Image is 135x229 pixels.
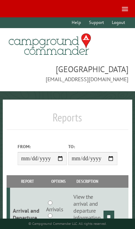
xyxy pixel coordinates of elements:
[10,175,45,187] th: Report
[46,218,71,226] label: Departures
[7,63,128,83] span: [GEOGRAPHIC_DATA] [EMAIL_ADDRESS][DOMAIN_NAME]
[7,111,128,130] h1: Reports
[46,205,63,213] label: Arrivals
[28,221,107,226] small: © Campground Commander LLC. All rights reserved.
[68,17,84,28] a: Help
[18,143,67,150] label: From:
[85,17,107,28] a: Support
[68,143,117,150] label: To:
[108,17,128,28] a: Logout
[72,175,102,187] th: Description
[45,175,72,187] th: Options
[7,31,93,58] img: Campground Commander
